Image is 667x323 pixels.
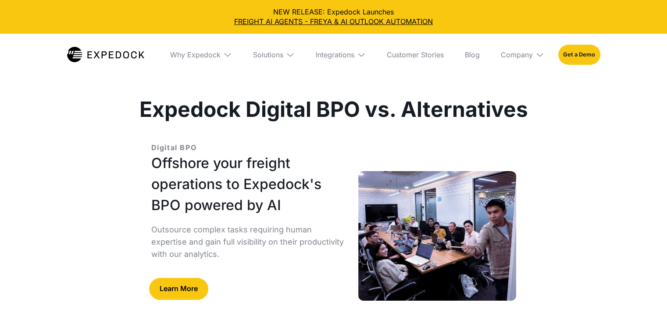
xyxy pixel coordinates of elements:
a: Blog [458,34,487,76]
div: Why Expedock [170,50,221,59]
h1: Expedock Digital BPO vs. Alternatives [139,97,528,122]
a: Customer Stories [380,34,451,76]
p: Outsource complex tasks requiring human expertise and gain full visibility on their productivity ... [151,224,344,260]
a: FREIGHT AI AGENTS - FREYA & AI OUTLOOK AUTOMATION [7,17,660,26]
a: Get a Demo [558,45,600,65]
div: NEW RELEASE: Expedock Launches [7,7,660,27]
h1: Offshore your freight operations to Expedock's BPO powered by AI [151,153,344,216]
div: Solutions [253,50,283,59]
div: Integrations [316,50,354,59]
div: Company [501,50,533,59]
a: Learn More [149,278,208,300]
p: Digital BPO [151,142,197,153]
